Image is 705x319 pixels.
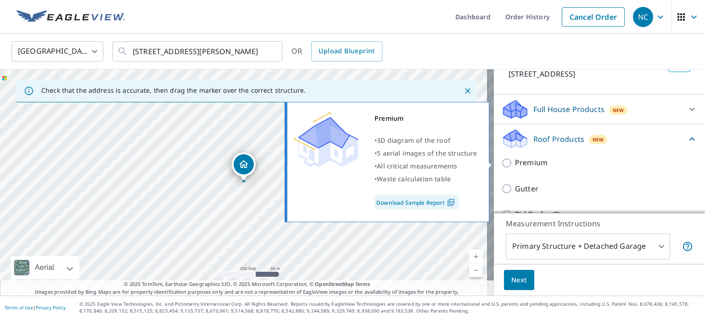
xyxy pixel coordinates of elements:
[79,301,700,314] p: © 2025 Eagle View Technologies, Inc. and Pictometry International Corp. All Rights Reserved. Repo...
[469,250,483,263] a: Current Level 17, Zoom In
[506,234,670,259] div: Primary Structure + Detached Garage
[291,41,382,62] div: OR
[501,128,698,150] div: Roof ProductsNew
[633,7,653,27] div: NC
[509,68,665,79] p: [STREET_ADDRESS]
[375,112,477,125] div: Premium
[533,104,604,115] p: Full House Products
[515,183,538,195] p: Gutter
[375,134,477,147] div: •
[294,112,358,167] img: Premium
[562,7,625,27] a: Cancel Order
[11,256,79,279] div: Aerial
[377,162,457,170] span: All critical measurements
[593,136,604,143] span: New
[5,305,66,310] p: |
[375,160,477,173] div: •
[515,209,560,220] p: Bid Perfect™
[232,152,256,181] div: Dropped pin, building 1, Residential property, 8436 Stone Mason Dr Raleigh, NC 27613
[501,98,698,120] div: Full House ProductsNew
[36,304,66,311] a: Privacy Policy
[11,39,103,64] div: [GEOGRAPHIC_DATA]
[17,10,125,24] img: EV Logo
[377,136,450,145] span: 3D diagram of the roof
[377,174,451,183] span: Waste calculation table
[533,134,584,145] p: Roof Products
[319,45,375,57] span: Upload Blueprint
[133,39,263,64] input: Search by address or latitude-longitude
[311,41,382,62] a: Upload Blueprint
[32,256,57,279] div: Aerial
[469,263,483,277] a: Current Level 17, Zoom Out
[506,218,693,229] p: Measurement Instructions
[504,270,534,291] button: Next
[375,195,459,209] a: Download Sample Report
[124,280,370,288] span: © 2025 TomTom, Earthstar Geographics SIO, © 2025 Microsoft Corporation, ©
[315,280,353,287] a: OpenStreetMap
[41,86,306,95] p: Check that the address is accurate, then drag the marker over the correct structure.
[375,147,477,160] div: •
[377,149,477,157] span: 5 aerial images of the structure
[355,280,370,287] a: Terms
[515,157,548,168] p: Premium
[5,304,33,311] a: Terms of Use
[613,106,624,114] span: New
[375,173,477,185] div: •
[511,274,527,286] span: Next
[445,198,457,207] img: Pdf Icon
[462,85,474,97] button: Close
[682,241,693,252] span: Your report will include the primary structure and a detached garage if one exists.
